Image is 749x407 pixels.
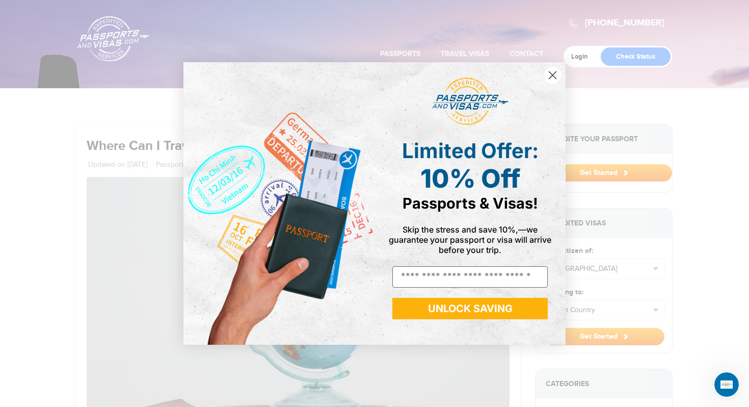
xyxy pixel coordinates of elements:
button: Close dialog [544,66,561,84]
span: Skip the stress and save 10%,—we guarantee your passport or visa will arrive before your trip. [389,224,551,255]
button: UNLOCK SAVING [392,298,548,319]
img: de9cda0d-0715-46ca-9a25-073762a91ba7.png [183,62,374,344]
iframe: Intercom live chat [714,372,739,397]
span: Passports & Visas! [403,194,538,212]
img: passports and visas [432,78,509,125]
span: 10% Off [420,163,520,194]
span: Limited Offer: [402,138,539,163]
